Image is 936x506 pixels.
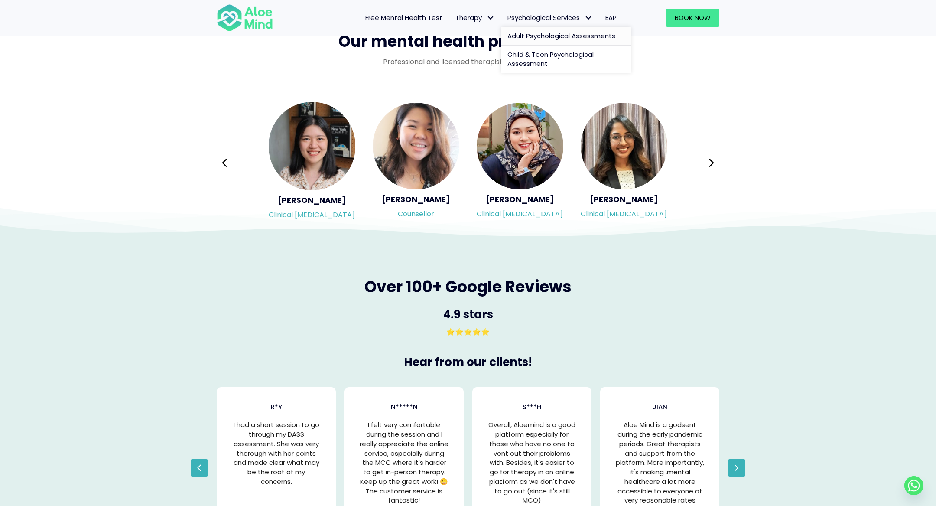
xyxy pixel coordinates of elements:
img: <h5>Anita</h5><p>Clinical Psychologist</p> [581,103,667,189]
span: EAP [605,13,617,22]
a: <h5>Anita</h5><p>Clinical Psychologist</p> [PERSON_NAME]Clinical [MEDICAL_DATA] [581,103,667,223]
span: Child & Teen Psychological Assessment [507,50,594,69]
button: Previous testimonial [191,459,208,477]
span: Psychological Services: submenu [582,12,595,24]
p: Professional and licensed therapists you can trust [217,57,719,67]
a: EAP [599,9,623,27]
a: Whatsapp [904,476,923,495]
span: Adult Psychological Assessments [507,31,615,40]
span: Psychological Services [507,13,592,22]
span: Free Mental Health Test [365,13,442,22]
p: I had a short session to go through my DASS assessment. She was very thorough with her points and... [232,420,321,486]
a: Free Mental Health Test [359,9,449,27]
a: Book Now [666,9,719,27]
img: <h5>Karen</h5><p>Counsellor</p> [373,103,459,189]
a: Child & Teen Psychological Assessment [501,46,631,73]
span: 4.9 stars [443,307,493,322]
div: Slide 1 of 18 [269,102,355,224]
span: ⭐ [455,327,464,337]
img: <h5>Chen Wen</h5><p>Clinical Psychologist</p> [269,102,355,190]
nav: Menu [284,9,623,27]
img: <h5>Yasmin</h5><p>Clinical Psychologist</p> [477,103,563,189]
a: Psychological ServicesPsychological Services: submenu [501,9,599,27]
a: <h5>Chen Wen</h5><p>Clinical Psychologist</p> [PERSON_NAME]Clinical [MEDICAL_DATA] [269,102,355,224]
h5: [PERSON_NAME] [581,194,667,205]
span: ⭐ [464,327,472,337]
span: ⭐ [481,327,490,337]
a: <h5>Karen</h5><p>Counsellor</p> [PERSON_NAME]Counsellor [373,103,459,223]
span: Therapy [455,13,494,22]
h3: Jian [607,402,713,411]
a: <h5>Yasmin</h5><p>Clinical Psychologist</p> [PERSON_NAME]Clinical [MEDICAL_DATA] [477,103,563,223]
span: Therapy: submenu [484,12,497,24]
span: Over 100+ Google Reviews [364,276,572,298]
a: Adult Psychological Assessments [501,27,631,46]
h5: [PERSON_NAME] [477,194,563,205]
button: Next testimonial [728,459,745,477]
div: Slide 4 of 18 [581,102,667,224]
a: TherapyTherapy: submenu [449,9,501,27]
p: I felt very comfortable during the session and I really appreciate the online service, especially... [360,420,448,505]
div: Slide 2 of 18 [373,102,459,224]
span: ⭐ [446,327,455,337]
span: Our mental health professionals [338,30,598,52]
h5: [PERSON_NAME] [373,194,459,205]
span: Hear from our clients! [404,354,532,370]
p: Overall, Aloemind is a good platform especially for those who have no one to vent out their probl... [487,420,576,505]
span: Book Now [675,13,711,22]
span: ⭐ [472,327,481,337]
div: Slide 3 of 18 [477,102,563,224]
img: Aloe mind Logo [217,3,273,32]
